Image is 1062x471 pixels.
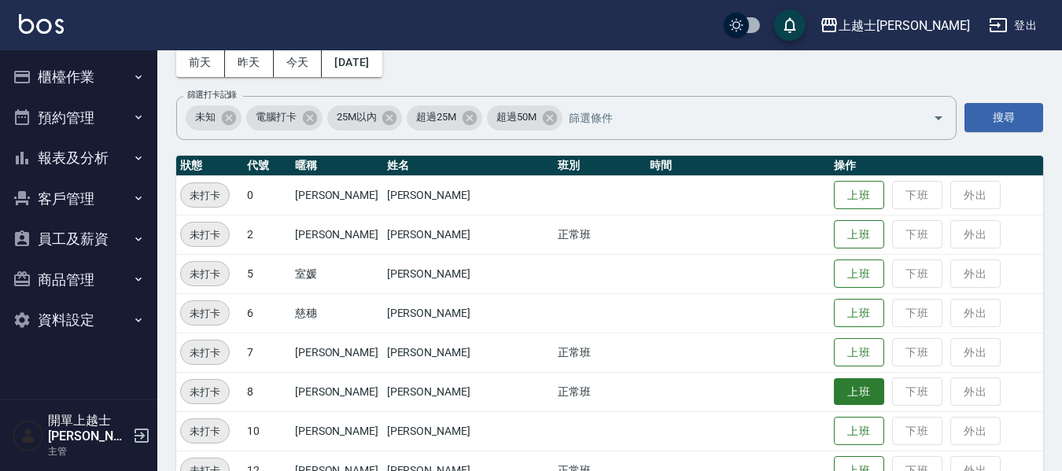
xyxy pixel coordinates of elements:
div: 未知 [186,105,242,131]
button: 前天 [176,48,225,77]
th: 操作 [830,156,1043,176]
td: [PERSON_NAME] [291,333,383,372]
p: 主管 [48,444,128,458]
span: 未打卡 [181,384,229,400]
td: 慈穗 [291,293,383,333]
div: 25M以內 [327,105,403,131]
td: [PERSON_NAME] [383,215,555,254]
td: [PERSON_NAME] [291,175,383,215]
span: 未打卡 [181,187,229,204]
th: 班別 [554,156,646,176]
span: 未打卡 [181,344,229,361]
td: 2 [243,215,291,254]
button: 搜尋 [964,103,1043,132]
td: 正常班 [554,372,646,411]
button: 上班 [834,338,884,367]
img: Person [13,420,44,451]
button: 上班 [834,259,884,289]
td: [PERSON_NAME] [291,372,383,411]
button: 報表及分析 [6,138,151,178]
span: 未打卡 [181,305,229,322]
h5: 開單上越士[PERSON_NAME] [48,413,128,444]
span: 未打卡 [181,423,229,440]
img: Logo [19,14,64,34]
td: 正常班 [554,215,646,254]
span: 25M以內 [327,109,386,125]
td: 8 [243,372,291,411]
span: 未打卡 [181,226,229,243]
div: 電腦打卡 [246,105,323,131]
th: 時間 [646,156,830,176]
span: 未知 [186,109,225,125]
button: 客戶管理 [6,178,151,219]
button: 昨天 [225,48,274,77]
button: save [774,9,806,41]
td: 室媛 [291,254,383,293]
td: [PERSON_NAME] [383,333,555,372]
div: 超過50M [487,105,562,131]
th: 代號 [243,156,291,176]
button: 上班 [834,378,884,406]
td: [PERSON_NAME] [383,175,555,215]
span: 超過50M [487,109,546,125]
td: [PERSON_NAME] [291,215,383,254]
div: 超過25M [407,105,482,131]
th: 狀態 [176,156,243,176]
td: 7 [243,333,291,372]
td: 5 [243,254,291,293]
label: 篩選打卡記錄 [187,89,237,101]
button: 資料設定 [6,300,151,340]
td: 正常班 [554,333,646,372]
td: [PERSON_NAME] [383,254,555,293]
button: 上班 [834,417,884,446]
th: 姓名 [383,156,555,176]
button: 登出 [983,11,1043,40]
button: 上班 [834,181,884,210]
button: 今天 [274,48,323,77]
span: 電腦打卡 [246,109,306,125]
button: 上班 [834,299,884,328]
button: Open [926,105,951,131]
td: [PERSON_NAME] [291,411,383,451]
button: 上班 [834,220,884,249]
td: 10 [243,411,291,451]
span: 未打卡 [181,266,229,282]
th: 暱稱 [291,156,383,176]
button: 預約管理 [6,98,151,138]
button: 員工及薪資 [6,219,151,259]
td: [PERSON_NAME] [383,411,555,451]
span: 超過25M [407,109,466,125]
button: 上越士[PERSON_NAME] [813,9,976,42]
button: 商品管理 [6,259,151,300]
input: 篩選條件 [565,104,905,131]
td: 0 [243,175,291,215]
td: [PERSON_NAME] [383,372,555,411]
td: 6 [243,293,291,333]
div: 上越士[PERSON_NAME] [839,16,970,35]
button: 櫃檯作業 [6,57,151,98]
td: [PERSON_NAME] [383,293,555,333]
button: [DATE] [322,48,382,77]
